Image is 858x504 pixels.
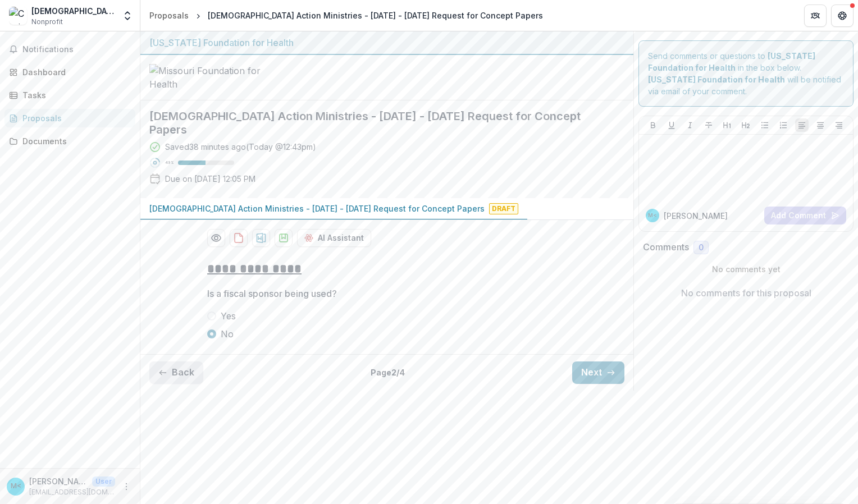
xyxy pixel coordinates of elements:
button: download-proposal [252,229,270,247]
button: Heading 1 [720,118,734,132]
p: No comments yet [643,263,849,275]
button: Underline [665,118,678,132]
button: Italicize [683,118,697,132]
button: AI Assistant [297,229,371,247]
div: Proposals [149,10,189,21]
p: [EMAIL_ADDRESS][DOMAIN_NAME] [29,487,115,497]
button: Add Comment [764,207,846,224]
span: Yes [221,309,236,323]
span: Notifications [22,45,131,54]
div: Michele Dean <director@christianactionministries.org> [11,483,21,490]
button: download-proposal [275,229,293,247]
h2: [DEMOGRAPHIC_DATA] Action Ministries - [DATE] - [DATE] Request for Concept Papers [149,109,606,136]
div: Michele Dean <director@christianactionministries.org> [648,213,657,218]
a: Proposals [4,109,135,127]
p: Due on [DATE] 12:05 PM [165,173,255,185]
div: [DEMOGRAPHIC_DATA] Action Ministries [31,5,115,17]
div: Send comments or questions to in the box below. will be notified via email of your comment. [638,40,854,107]
div: Dashboard [22,66,126,78]
a: Documents [4,132,135,150]
span: No [221,327,234,341]
h2: Comments [643,242,689,253]
button: Open entity switcher [120,4,135,27]
span: 0 [699,243,704,253]
button: Bullet List [758,118,772,132]
button: Heading 2 [739,118,752,132]
img: Missouri Foundation for Health [149,64,262,91]
a: Proposals [145,7,193,24]
button: Back [149,361,203,384]
strong: [US_STATE] Foundation for Health [648,75,785,84]
button: Partners [804,4,827,27]
div: Saved 38 minutes ago ( Today @ 12:43pm ) [165,141,316,153]
img: Christian Action Ministries [9,7,27,25]
div: Documents [22,135,126,147]
button: Notifications [4,40,135,58]
a: Tasks [4,86,135,104]
span: Nonprofit [31,17,63,27]
button: Get Help [831,4,854,27]
button: Preview c56ab79f-a263-400c-b7a3-0f78991b6ede-0.pdf [207,229,225,247]
button: Next [572,361,624,384]
p: User [92,476,115,487]
button: Align Right [832,118,846,132]
p: [DEMOGRAPHIC_DATA] Action Ministries - [DATE] - [DATE] Request for Concept Papers [149,203,485,214]
p: Page 2 / 4 [371,366,405,378]
button: Ordered List [777,118,790,132]
p: No comments for this proposal [681,286,811,300]
button: More [120,480,133,493]
button: Strike [702,118,715,132]
button: Align Left [795,118,809,132]
a: Dashboard [4,63,135,81]
p: [PERSON_NAME] [664,210,728,222]
div: Tasks [22,89,126,101]
button: Bold [646,118,660,132]
p: Is a fiscal sponsor being used? [207,287,337,300]
button: Align Center [814,118,827,132]
button: download-proposal [230,229,248,247]
p: 49 % [165,159,174,167]
div: Proposals [22,112,126,124]
nav: breadcrumb [145,7,547,24]
div: [DEMOGRAPHIC_DATA] Action Ministries - [DATE] - [DATE] Request for Concept Papers [208,10,543,21]
p: [PERSON_NAME] <[EMAIL_ADDRESS][DOMAIN_NAME]> [29,475,88,487]
div: [US_STATE] Foundation for Health [149,36,624,49]
span: Draft [489,203,518,214]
